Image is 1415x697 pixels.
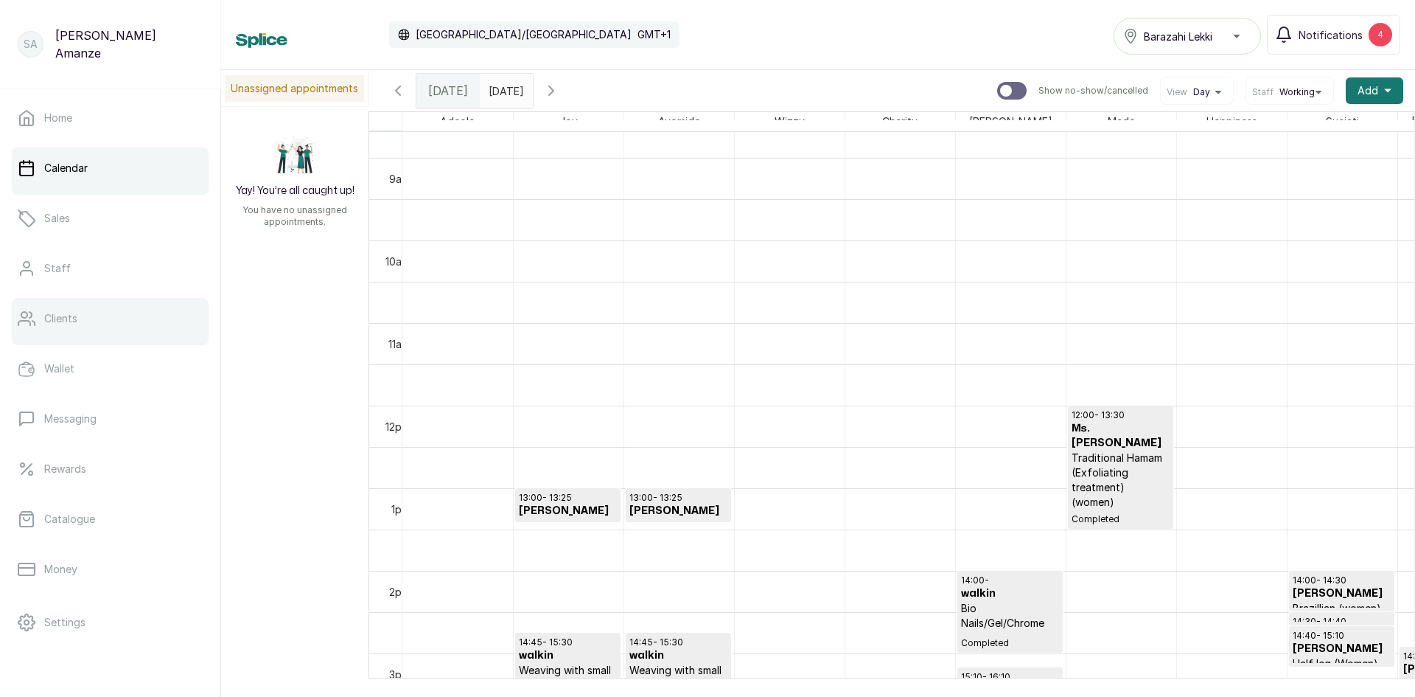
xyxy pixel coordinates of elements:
[961,671,1059,683] p: 15:10 - 16:10
[1299,27,1363,43] span: Notifications
[629,648,727,663] h3: walkin
[1167,86,1227,98] button: ViewDay
[12,549,209,590] a: Money
[519,648,617,663] h3: walkin
[961,601,1059,631] p: Bio Nails/Gel/Chrome
[388,502,413,517] div: 1pm
[1252,86,1273,98] span: Staff
[1293,642,1391,656] h3: [PERSON_NAME]
[629,663,727,693] p: Weaving with small extension
[966,112,1055,131] span: [PERSON_NAME]
[386,171,413,187] div: 9am
[1114,18,1261,55] button: Barazahi Lekki
[1167,86,1187,98] span: View
[236,184,354,198] h2: Yay! You’re all caught up!
[655,112,703,131] span: Ayomide
[1144,29,1212,44] span: Barazahi Lekki
[12,298,209,339] a: Clients
[961,575,1059,586] p: 14:00 -
[1038,85,1148,97] p: Show no-show/cancelled
[44,462,86,476] p: Rewards
[44,111,72,125] p: Home
[1072,421,1170,451] h3: Ms. [PERSON_NAME]
[1323,112,1362,131] span: Suciati
[385,336,413,352] div: 11am
[1203,112,1260,131] span: Happiness
[386,667,413,682] div: 3pm
[1293,575,1391,586] p: 14:00 - 14:30
[629,492,727,504] p: 13:00 - 13:25
[12,499,209,540] a: Catalogue
[519,637,617,648] p: 14:45 - 15:30
[1358,83,1378,98] span: Add
[1279,86,1315,98] span: Working
[44,261,71,276] p: Staff
[519,492,617,504] p: 13:00 - 13:25
[12,198,209,239] a: Sales
[961,631,1059,649] p: Completed
[382,254,413,269] div: 10am
[1293,630,1391,642] p: 14:40 - 15:10
[1193,86,1210,98] span: Day
[12,448,209,490] a: Rewards
[1252,86,1327,98] button: StaffWorking
[12,97,209,139] a: Home
[382,419,413,434] div: 12pm
[437,112,478,131] span: Adeola
[1369,23,1392,46] div: 4
[44,211,70,226] p: Sales
[44,311,77,326] p: Clients
[629,637,727,648] p: 14:45 - 15:30
[1293,601,1391,616] p: Brazillian (women)
[1267,15,1400,55] button: Notifications4
[12,248,209,289] a: Staff
[961,586,1059,601] h3: walkin
[519,504,617,519] h3: [PERSON_NAME]
[1072,409,1170,421] p: 12:00 - 13:30
[44,615,85,630] p: Settings
[12,398,209,440] a: Messaging
[12,148,209,189] a: Calendar
[629,504,727,519] h3: [PERSON_NAME]
[1072,510,1170,525] p: Completed
[225,75,364,102] p: Unassigned appointments
[1072,451,1170,510] p: Traditional Hamam (Exfoliating treatment) (women)
[1293,616,1391,628] p: 14:30 - 14:40
[879,112,920,131] span: Charity
[556,112,581,131] span: Joy
[24,37,38,52] p: SA
[1346,77,1403,104] button: Add
[1105,112,1138,131] span: Made
[772,112,808,131] span: Wizzy
[1293,586,1391,601] h3: [PERSON_NAME]
[519,663,617,693] p: Weaving with small extension
[12,348,209,389] a: Wallet
[44,161,88,176] p: Calendar
[386,584,413,600] div: 2pm
[416,74,480,108] div: [DATE]
[416,27,632,42] p: [GEOGRAPHIC_DATA]/[GEOGRAPHIC_DATA]
[230,204,360,228] p: You have no unassigned appointments.
[12,602,209,643] a: Settings
[637,27,671,42] p: GMT+1
[44,412,97,426] p: Messaging
[44,512,95,527] p: Catalogue
[55,27,203,62] p: [PERSON_NAME] Amanze
[44,361,74,376] p: Wallet
[44,562,77,577] p: Money
[1293,656,1391,671] p: Half leg (Women)
[428,82,468,100] span: [DATE]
